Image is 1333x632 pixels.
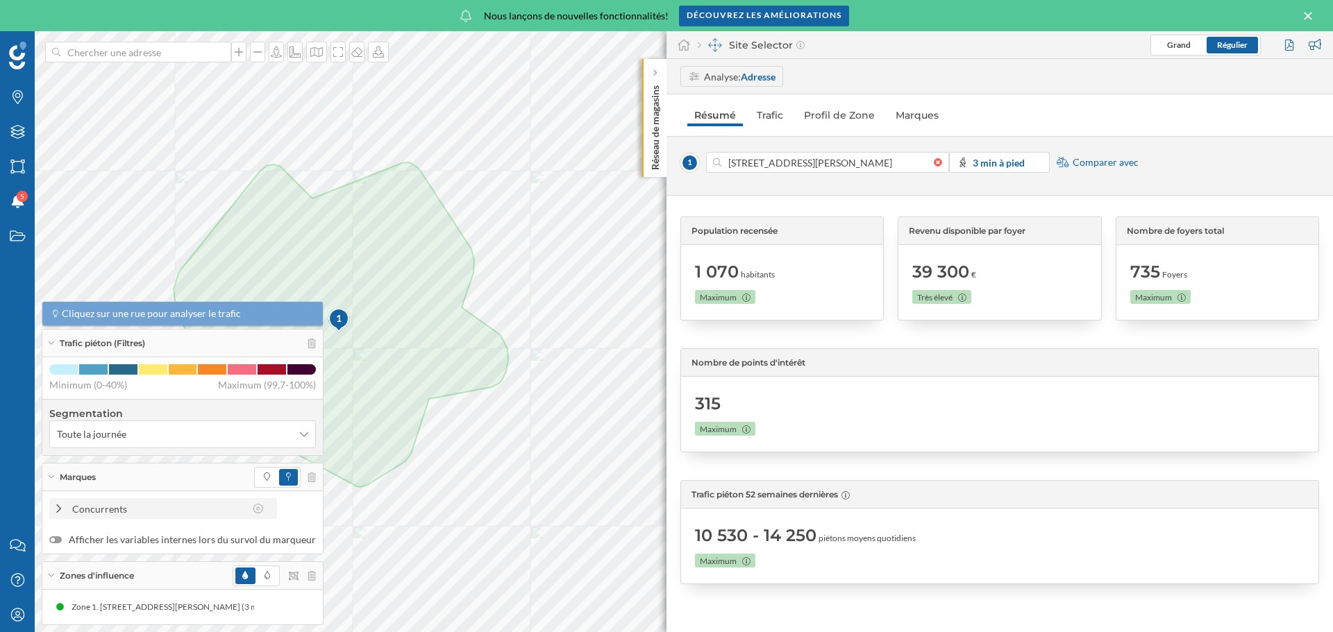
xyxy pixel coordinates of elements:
span: Nombre de points d'intérêt [691,357,805,369]
a: Profil de Zone [797,104,882,126]
span: Assistance [22,10,90,22]
span: Zones d'influence [60,570,134,582]
span: Nombre de foyers total [1127,225,1224,237]
span: € [971,268,976,281]
span: piétons moyens quotidiens [819,532,916,545]
img: pois-map-marker.svg [328,307,351,334]
span: 5 [20,189,24,203]
div: 1 [328,307,349,332]
span: 10 530 - 14 250 [695,524,816,547]
span: Minimum (0-40%) [49,378,127,392]
span: Trafic piéton (Filtres) [60,337,145,350]
span: Population recensée [691,225,778,237]
a: Trafic [750,104,790,126]
span: Cliquez sur une rue pour analyser le trafic [62,307,241,321]
a: Marques [889,104,946,126]
span: 315 [695,393,721,415]
span: Grand [1167,40,1191,50]
a: Résumé [687,104,743,126]
div: Site Selector [698,38,805,52]
img: Logo Geoblink [9,42,26,69]
strong: Adresse [741,71,776,83]
span: 1 070 [695,261,739,283]
span: Marques [60,471,96,484]
span: Maximum [700,423,737,436]
p: Réseau de magasins [648,80,662,170]
span: Nous lançons de nouvelles fonctionnalités! [484,9,669,23]
span: Maximum [700,291,737,304]
img: dashboards-manager.svg [708,38,722,52]
span: Régulier [1217,40,1248,50]
span: Maximum (99,7-100%) [218,378,316,392]
span: Comparer avec [1073,155,1139,169]
span: Trafic piéton 52 semaines dernières [691,488,838,501]
strong: 3 min à pied [973,157,1025,169]
h4: Segmentation [49,407,316,420]
span: Maximum [1135,291,1172,304]
span: Très élevé [917,291,953,304]
span: habitants [741,268,775,281]
span: 1 [680,153,699,172]
span: 735 [1130,261,1160,283]
span: Foyers [1162,268,1187,281]
span: 39 300 [912,261,969,283]
div: Analyse: [704,69,776,84]
span: Toute la journée [57,427,126,441]
label: Afficher les variables internes lors du survol du marqueur [49,533,316,547]
div: Zone 1. [STREET_ADDRESS][PERSON_NAME] (3 min À pied) [219,600,446,614]
span: Maximum [700,555,737,567]
div: 1 [328,311,351,325]
div: Concurrents [72,502,244,516]
span: Revenu disponible par foyer [909,225,1025,237]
